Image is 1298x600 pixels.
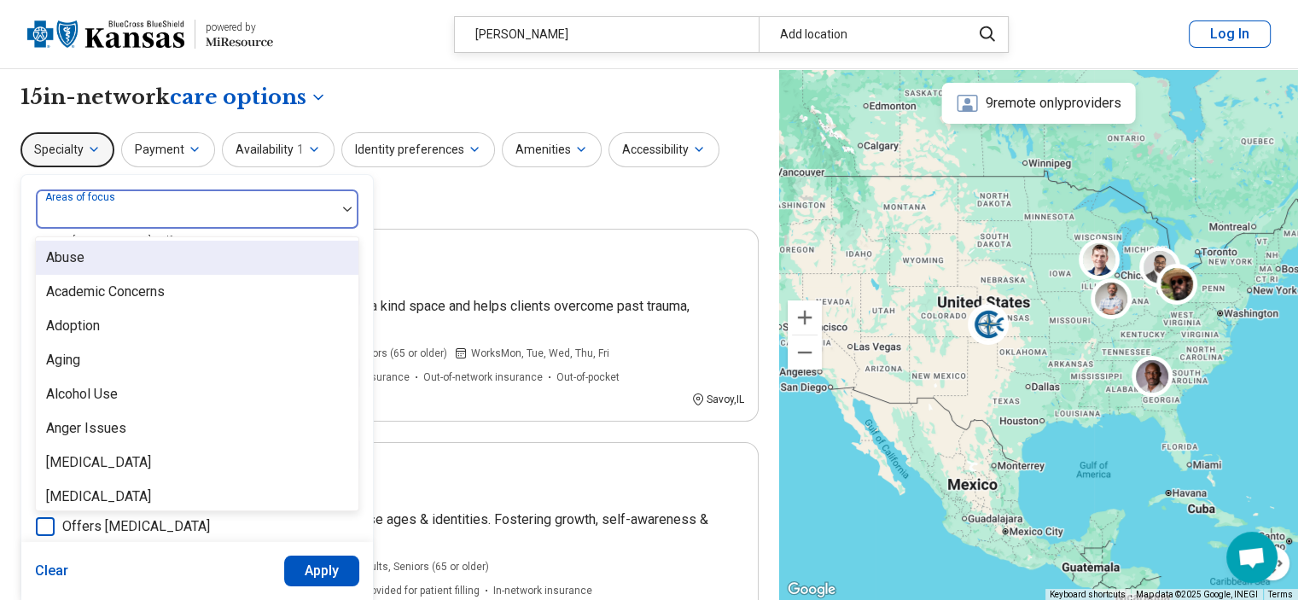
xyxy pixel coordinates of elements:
span: care options [170,83,306,112]
span: Documentation provided for patient filling [286,583,480,598]
a: Terms (opens in new tab) [1268,590,1293,599]
span: Map data ©2025 Google, INEGI [1136,590,1258,599]
h1: 15 in-network [20,83,327,112]
div: Add location [759,17,961,52]
span: Offers [MEDICAL_DATA] [62,516,210,537]
span: Out-of-network insurance [423,370,543,385]
p: I am a trauma informed counselor that provides a kind space and helps clients overcome past traum... [86,296,744,337]
img: Blue Cross Blue Shield Kansas [27,14,184,55]
label: Areas of focus [45,191,119,203]
button: Clear [35,556,69,586]
div: Aging [46,350,80,370]
button: Zoom in [788,300,822,335]
div: [MEDICAL_DATA] [46,452,151,473]
button: Identity preferences [341,132,495,167]
div: [MEDICAL_DATA] [46,486,151,507]
button: Log In [1189,20,1271,48]
p: Humanistic therapist embracing clients of diverse ages & identities. Fostering growth, self-aware... [86,510,744,550]
div: Anger Issues [46,418,126,439]
span: 1 [297,141,304,159]
div: [PERSON_NAME] [455,17,759,52]
button: Amenities [502,132,602,167]
span: In-network insurance [493,583,592,598]
button: Availability1 [222,132,335,167]
span: Anxiety, [MEDICAL_DATA], Self-Esteem, etc. [35,235,228,247]
div: Savoy , IL [691,392,744,407]
span: Out-of-pocket [556,370,620,385]
div: Open chat [1226,532,1278,583]
div: Academic Concerns [46,282,165,302]
div: Adoption [46,316,100,336]
button: Zoom out [788,335,822,370]
div: Alcohol Use [46,384,118,405]
div: 9 remote only providers [941,83,1135,124]
button: Specialty [20,132,114,167]
button: Accessibility [608,132,719,167]
a: Blue Cross Blue Shield Kansaspowered by [27,14,273,55]
div: powered by [206,20,273,35]
div: Abuse [46,248,84,268]
span: Works Mon, Tue, Wed, Thu, Fri [471,346,609,361]
button: Apply [284,556,360,586]
button: Care options [170,83,327,112]
button: Payment [121,132,215,167]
